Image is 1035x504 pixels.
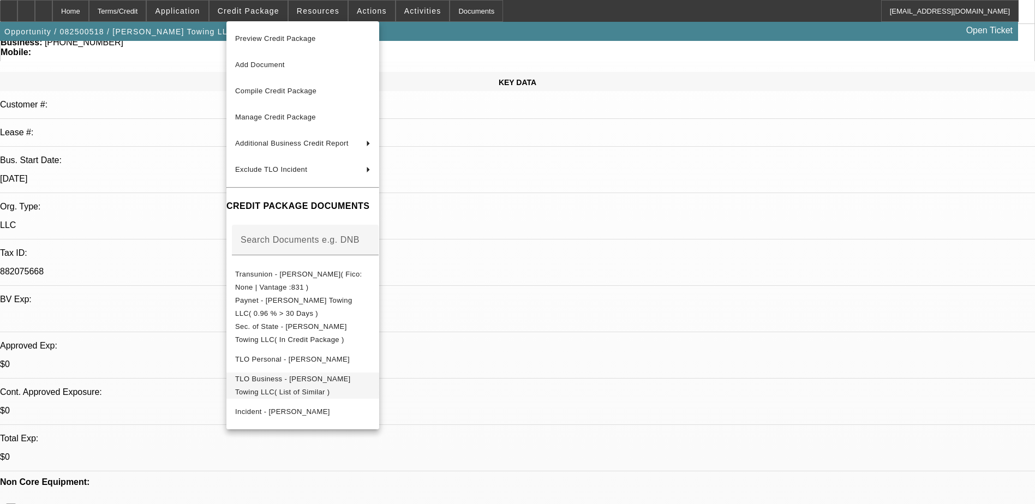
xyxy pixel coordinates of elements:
span: Paynet - [PERSON_NAME] Towing LLC( 0.96 % > 30 Days ) [235,296,352,317]
mat-label: Search Documents e.g. DNB [241,235,360,244]
span: Manage Credit Package [235,113,316,121]
span: Preview Credit Package [235,34,316,43]
span: Compile Credit Package [235,87,316,95]
button: Incident - Russell, Zachary [226,399,379,425]
span: Sec. of State - [PERSON_NAME] Towing LLC( In Credit Package ) [235,322,347,344]
button: Paynet - Russell's Towing LLC( 0.96 % > 30 Days ) [226,294,379,320]
span: Incident - [PERSON_NAME] [235,407,330,416]
span: TLO Personal - [PERSON_NAME] [235,355,350,363]
button: Sec. of State - Russell's Towing LLC( In Credit Package ) [226,320,379,346]
h4: CREDIT PACKAGE DOCUMENTS [226,200,379,213]
span: Additional Business Credit Report [235,139,349,147]
span: Transunion - [PERSON_NAME]( Fico: None | Vantage :831 ) [235,270,362,291]
span: TLO Business - [PERSON_NAME] Towing LLC( List of Similar ) [235,375,351,396]
button: TLO Personal - Russell, Zachary [226,346,379,373]
button: Transunion - Russell, Zachary( Fico: None | Vantage :831 ) [226,268,379,294]
span: Exclude TLO Incident [235,165,307,173]
span: Add Document [235,61,285,69]
button: TLO Business - Russell's Towing LLC( List of Similar ) [226,373,379,399]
